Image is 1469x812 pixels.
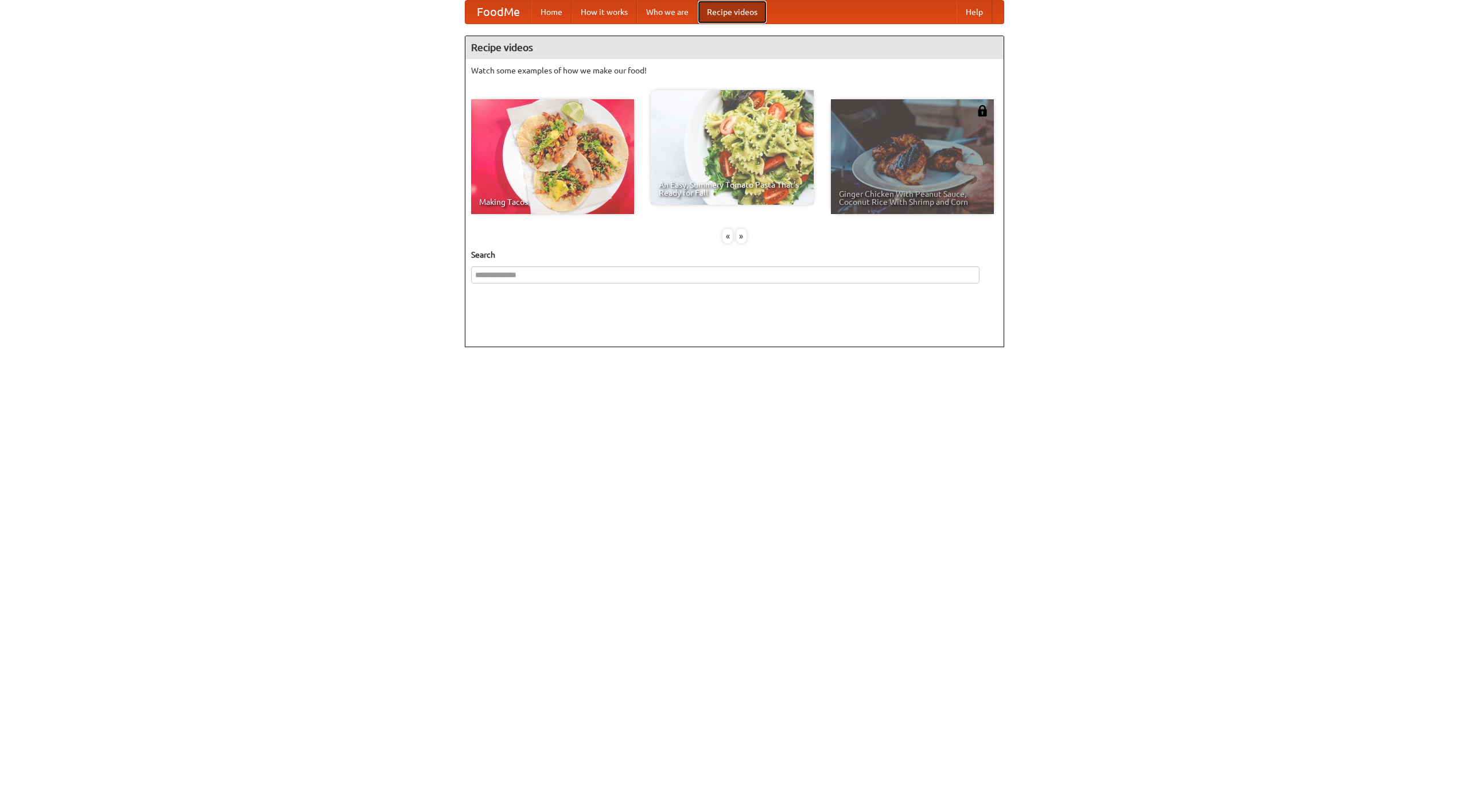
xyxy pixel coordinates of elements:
h4: Recipe videos [465,36,1004,59]
a: Recipe videos [698,1,767,24]
span: An Easy, Summery Tomato Pasta That's Ready for Fall [659,181,806,197]
a: An Easy, Summery Tomato Pasta That's Ready for Fall [651,90,814,205]
div: » [736,229,747,243]
span: Making Tacos [479,198,626,206]
p: Watch some examples of how we make our food! [471,65,998,76]
a: FoodMe [465,1,531,24]
a: How it works [572,1,637,24]
div: « [722,229,733,243]
a: Making Tacos [471,99,634,214]
a: Who we are [637,1,698,24]
img: 483408.png [977,105,988,116]
h5: Search [471,249,998,261]
a: Help [957,1,992,24]
a: Home [531,1,572,24]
